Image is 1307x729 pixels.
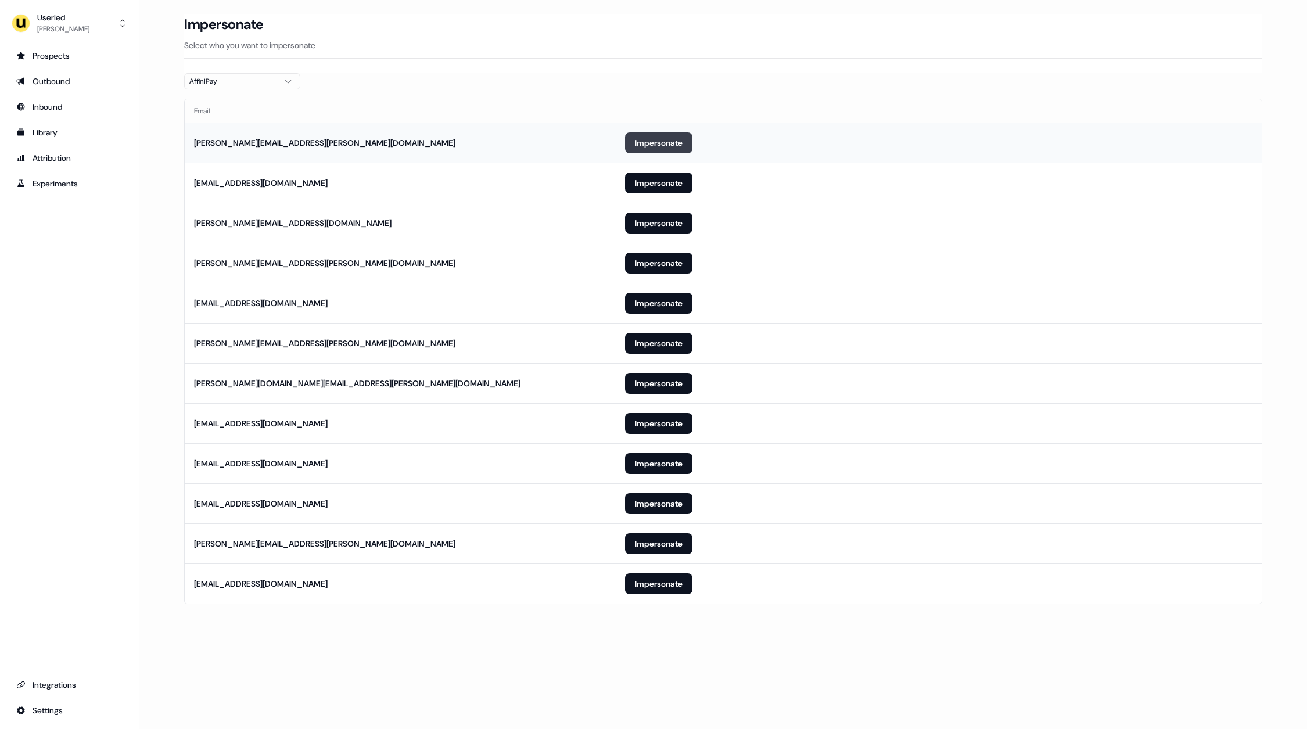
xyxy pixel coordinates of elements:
a: Go to outbound experience [9,72,130,91]
div: Outbound [16,76,123,87]
button: Userled[PERSON_NAME] [9,9,130,37]
div: [PERSON_NAME][DOMAIN_NAME][EMAIL_ADDRESS][PERSON_NAME][DOMAIN_NAME] [194,378,520,389]
button: Impersonate [625,493,692,514]
div: Attribution [16,152,123,164]
button: Impersonate [625,213,692,234]
div: [EMAIL_ADDRESS][DOMAIN_NAME] [194,297,328,309]
div: [EMAIL_ADDRESS][DOMAIN_NAME] [194,458,328,469]
div: [PERSON_NAME][EMAIL_ADDRESS][PERSON_NAME][DOMAIN_NAME] [194,538,455,550]
div: [PERSON_NAME][EMAIL_ADDRESS][PERSON_NAME][DOMAIN_NAME] [194,337,455,349]
div: Integrations [16,679,123,691]
button: Impersonate [625,373,692,394]
div: [EMAIL_ADDRESS][DOMAIN_NAME] [194,418,328,429]
a: Go to Inbound [9,98,130,116]
a: Go to integrations [9,676,130,694]
div: [PERSON_NAME][EMAIL_ADDRESS][DOMAIN_NAME] [194,217,392,229]
h3: Impersonate [184,16,264,33]
button: AffiniPay [184,73,300,89]
div: [EMAIL_ADDRESS][DOMAIN_NAME] [194,498,328,509]
button: Impersonate [625,293,692,314]
button: Impersonate [625,333,692,354]
div: Inbound [16,101,123,113]
button: Impersonate [625,413,692,434]
button: Impersonate [625,453,692,474]
button: Impersonate [625,253,692,274]
div: AffiniPay [189,76,277,87]
div: Settings [16,705,123,716]
button: Impersonate [625,173,692,193]
div: [PERSON_NAME][EMAIL_ADDRESS][PERSON_NAME][DOMAIN_NAME] [194,257,455,269]
div: Experiments [16,178,123,189]
a: Go to integrations [9,701,130,720]
th: Email [185,99,616,123]
div: [EMAIL_ADDRESS][DOMAIN_NAME] [194,177,328,189]
button: Impersonate [625,533,692,554]
button: Impersonate [625,132,692,153]
a: Go to experiments [9,174,130,193]
div: [EMAIL_ADDRESS][DOMAIN_NAME] [194,578,328,590]
p: Select who you want to impersonate [184,39,1262,51]
div: Userled [37,12,89,23]
button: Impersonate [625,573,692,594]
div: [PERSON_NAME] [37,23,89,35]
a: Go to templates [9,123,130,142]
a: Go to prospects [9,46,130,65]
a: Go to attribution [9,149,130,167]
div: [PERSON_NAME][EMAIL_ADDRESS][PERSON_NAME][DOMAIN_NAME] [194,137,455,149]
div: Prospects [16,50,123,62]
div: Library [16,127,123,138]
